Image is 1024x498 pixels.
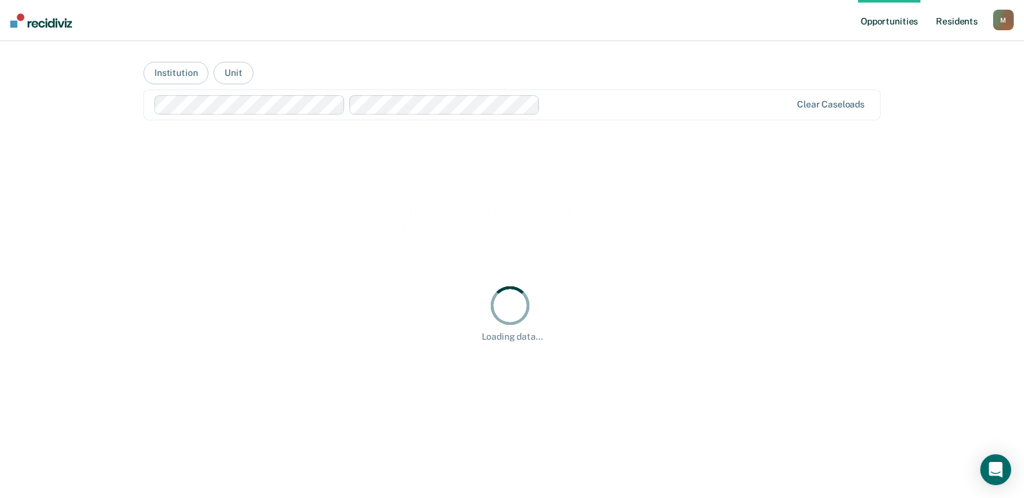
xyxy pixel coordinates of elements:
[980,454,1011,485] div: Open Intercom Messenger
[214,62,253,84] button: Unit
[10,14,72,28] img: Recidiviz
[797,99,864,110] div: Clear caseloads
[482,331,543,342] div: Loading data...
[143,62,208,84] button: Institution
[993,10,1014,30] button: M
